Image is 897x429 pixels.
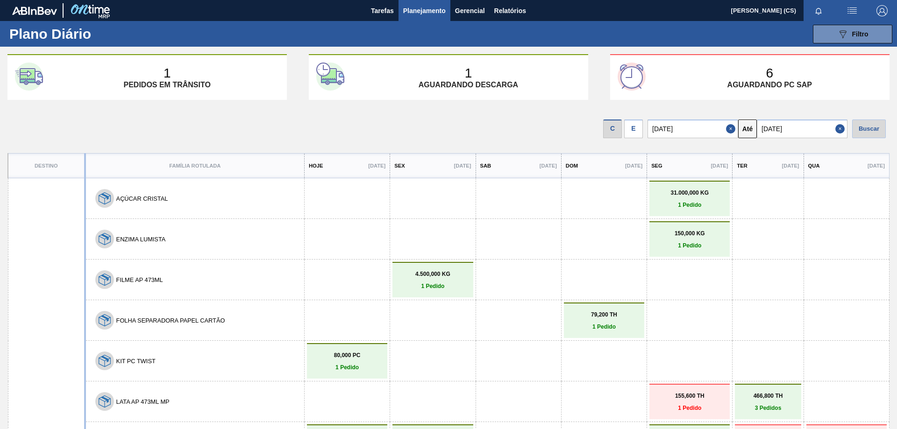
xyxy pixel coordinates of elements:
[566,163,578,169] p: Dom
[868,163,885,169] p: [DATE]
[757,120,847,138] input: dd/mm/yyyy
[465,66,472,81] p: 1
[782,163,799,169] p: [DATE]
[394,163,405,169] p: Sex
[8,154,85,178] th: Destino
[116,317,225,324] button: FOLHA SEPARADORA PAPEL CARTÃO
[652,230,727,237] p: 150,000 KG
[99,395,111,408] img: 7hKVVNeldsGH5KwE07rPnOGsQy+SHCf9ftlnweef0E1el2YcIeEt5yaNqj+jPq4oMsVpG1vCxiwYEd4SvddTlxqBvEWZPhf52...
[9,28,173,39] h1: Plano Diário
[566,324,642,330] p: 1 Pedido
[99,274,111,286] img: 7hKVVNeldsGH5KwE07rPnOGsQy+SHCf9ftlnweef0E1el2YcIeEt5yaNqj+jPq4oMsVpG1vCxiwYEd4SvddTlxqBvEWZPhf52...
[652,230,727,249] a: 150,000 KG1 Pedido
[852,30,869,38] span: Filtro
[648,120,738,138] input: dd/mm/yyyy
[123,81,210,89] p: Pedidos em trânsito
[309,163,323,169] p: Hoje
[624,120,643,138] div: E
[603,117,622,138] div: Visão data de Coleta
[15,63,43,91] img: first-card-icon
[85,154,305,178] th: Família Rotulada
[566,311,642,330] a: 79,200 TH1 Pedido
[395,271,470,277] p: 4.500,000 KG
[852,120,886,138] div: Buscar
[625,163,642,169] p: [DATE]
[808,163,820,169] p: Qua
[99,233,111,245] img: 7hKVVNeldsGH5KwE07rPnOGsQy+SHCf9ftlnweef0E1el2YcIeEt5yaNqj+jPq4oMsVpG1vCxiwYEd4SvddTlxqBvEWZPhf52...
[624,117,643,138] div: Visão Data de Entrega
[116,358,156,365] button: KIT PC TWIST
[737,393,798,399] p: 466,800 TH
[652,190,727,208] a: 31.000,000 KG1 Pedido
[651,163,662,169] p: Seg
[652,242,727,249] p: 1 Pedido
[766,66,773,81] p: 6
[566,311,642,318] p: 79,200 TH
[419,81,518,89] p: Aguardando descarga
[737,163,747,169] p: Ter
[309,352,385,359] p: 80,000 PC
[737,393,798,411] a: 466,800 TH3 Pedidos
[309,352,385,371] a: 80,000 PC1 Pedido
[652,393,727,411] a: 155,600 TH1 Pedido
[371,5,394,16] span: Tarefas
[737,405,798,411] p: 3 Pedidos
[540,163,557,169] p: [DATE]
[652,202,727,208] p: 1 Pedido
[164,66,171,81] p: 1
[727,81,812,89] p: Aguardando PC SAP
[726,120,738,138] button: Close
[652,405,727,411] p: 1 Pedido
[316,63,344,91] img: second-card-icon
[368,163,385,169] p: [DATE]
[403,5,446,16] span: Planejamento
[455,5,485,16] span: Gerencial
[603,120,622,138] div: C
[395,271,470,289] a: 4.500,000 KG1 Pedido
[99,192,111,204] img: 7hKVVNeldsGH5KwE07rPnOGsQy+SHCf9ftlnweef0E1el2YcIeEt5yaNqj+jPq4oMsVpG1vCxiwYEd4SvddTlxqBvEWZPhf52...
[652,393,727,399] p: 155,600 TH
[618,63,646,91] img: third-card-icon
[847,5,858,16] img: userActions
[395,283,470,289] p: 1 Pedido
[99,355,111,367] img: 7hKVVNeldsGH5KwE07rPnOGsQy+SHCf9ftlnweef0E1el2YcIeEt5yaNqj+jPq4oMsVpG1vCxiwYEd4SvddTlxqBvEWZPhf52...
[99,314,111,326] img: 7hKVVNeldsGH5KwE07rPnOGsQy+SHCf9ftlnweef0E1el2YcIeEt5yaNqj+jPq4oMsVpG1vCxiwYEd4SvddTlxqBvEWZPhf52...
[454,163,471,169] p: [DATE]
[835,120,847,138] button: Close
[804,4,833,17] button: Notificações
[116,195,168,202] button: AÇÚCAR CRISTAL
[12,7,57,15] img: TNhmsLtSVTkK8tSr43FrP2fwEKptu5GPRR3wAAAABJRU5ErkJggg==
[309,364,385,371] p: 1 Pedido
[813,25,892,43] button: Filtro
[652,190,727,196] p: 31.000,000 KG
[480,163,491,169] p: Sab
[116,398,170,405] button: LATA AP 473ML MP
[494,5,526,16] span: Relatórios
[738,120,757,138] button: Até
[711,163,728,169] p: [DATE]
[116,276,163,283] button: FILME AP 473ML
[116,236,166,243] button: ENZIMA LUMISTA
[876,5,888,16] img: Logout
